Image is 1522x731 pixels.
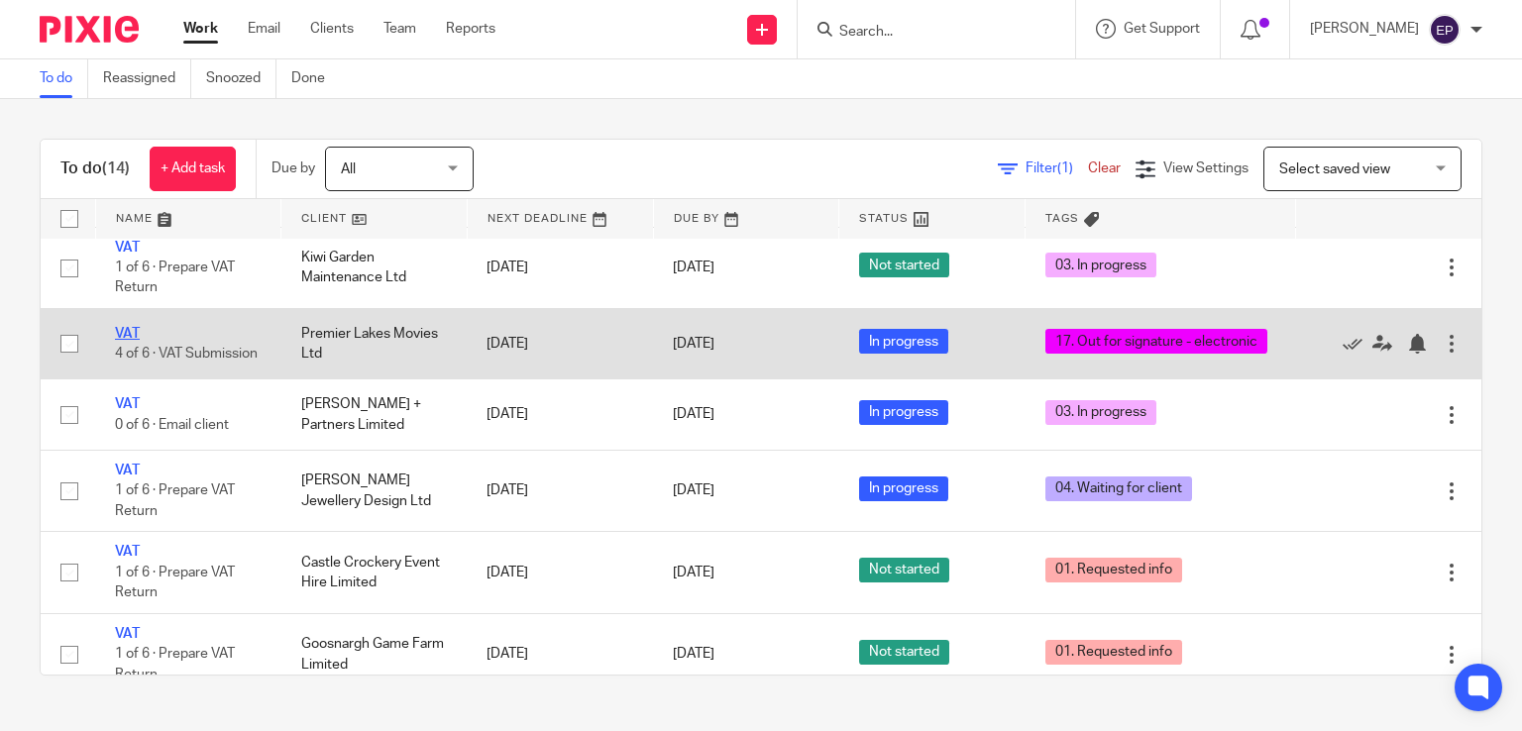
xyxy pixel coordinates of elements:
a: Clients [310,19,354,39]
span: 17. Out for signature - electronic [1045,329,1267,354]
a: Reports [446,19,495,39]
span: View Settings [1163,161,1249,175]
a: VAT [115,464,140,477]
td: [PERSON_NAME] + Partners Limited [281,379,468,450]
a: VAT [115,627,140,641]
span: [DATE] [673,566,714,579]
a: VAT [115,397,140,411]
span: Not started [859,558,949,582]
span: 01. Requested info [1045,558,1182,582]
a: Snoozed [206,59,276,98]
span: [DATE] [673,647,714,661]
span: (1) [1057,161,1073,175]
td: Castle Crockery Event Hire Limited [281,532,468,613]
span: [DATE] [673,337,714,351]
img: Pixie [40,16,139,43]
span: 1 of 6 · Prepare VAT Return [115,261,235,295]
td: Kiwi Garden Maintenance Ltd [281,227,468,308]
input: Search [837,24,1016,42]
span: 1 of 6 · Prepare VAT Return [115,566,235,600]
a: VAT [115,327,140,341]
p: Due by [272,158,315,178]
h1: To do [60,158,130,179]
span: In progress [859,400,948,425]
span: Filter [1026,161,1088,175]
span: Tags [1045,213,1079,224]
td: [DATE] [467,227,653,308]
td: Goosnargh Game Farm Limited [281,613,468,694]
a: Email [248,19,280,39]
span: (14) [102,160,130,176]
span: 1 of 6 · Prepare VAT Return [115,483,235,518]
a: + Add task [150,147,236,191]
span: 1 of 6 · Prepare VAT Return [115,647,235,681]
span: 04. Waiting for client [1045,476,1192,501]
span: 4 of 6 · VAT Submission [115,347,258,361]
span: All [341,162,356,176]
span: [DATE] [673,484,714,498]
span: Get Support [1124,22,1200,36]
td: [PERSON_NAME] Jewellery Design Ltd [281,450,468,531]
span: 01. Requested info [1045,640,1182,665]
td: [DATE] [467,379,653,450]
a: Reassigned [103,59,191,98]
span: In progress [859,329,948,354]
span: Select saved view [1279,162,1390,176]
td: [DATE] [467,532,653,613]
span: Not started [859,640,949,665]
a: Done [291,59,340,98]
img: svg%3E [1429,14,1461,46]
td: [DATE] [467,450,653,531]
td: [DATE] [467,613,653,694]
span: In progress [859,476,948,501]
span: 03. In progress [1045,253,1156,277]
a: Work [183,19,218,39]
td: [DATE] [467,309,653,379]
a: To do [40,59,88,98]
a: Mark as done [1343,334,1372,354]
td: Premier Lakes Movies Ltd [281,309,468,379]
a: VAT [115,241,140,255]
a: Team [383,19,416,39]
span: 0 of 6 · Email client [115,418,229,432]
a: Clear [1088,161,1121,175]
span: 03. In progress [1045,400,1156,425]
span: [DATE] [673,408,714,422]
p: [PERSON_NAME] [1310,19,1419,39]
span: [DATE] [673,261,714,274]
span: Not started [859,253,949,277]
a: VAT [115,545,140,559]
